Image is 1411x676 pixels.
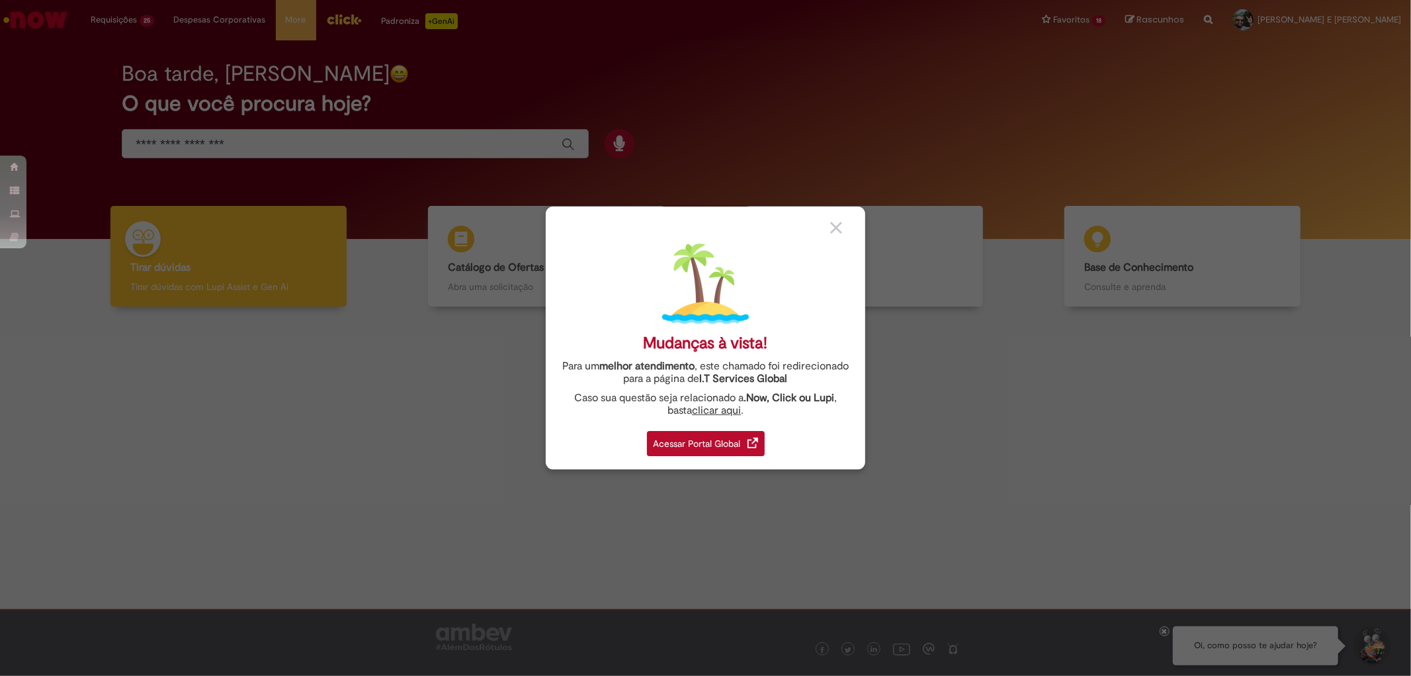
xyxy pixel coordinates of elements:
strong: melhor atendimento [599,360,695,373]
a: I.T Services Global [700,365,788,385]
strong: .Now, Click ou Lupi [744,391,834,405]
div: Mudanças à vista! [644,334,768,353]
img: redirect_link.png [748,438,758,448]
div: Para um , este chamado foi redirecionado para a página de [556,360,855,385]
a: clicar aqui [692,397,741,417]
img: island.png [662,240,749,327]
div: Acessar Portal Global [647,431,765,456]
img: close_button_grey.png [830,222,842,234]
div: Caso sua questão seja relacionado a , basta . [556,392,855,417]
a: Acessar Portal Global [647,424,765,456]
